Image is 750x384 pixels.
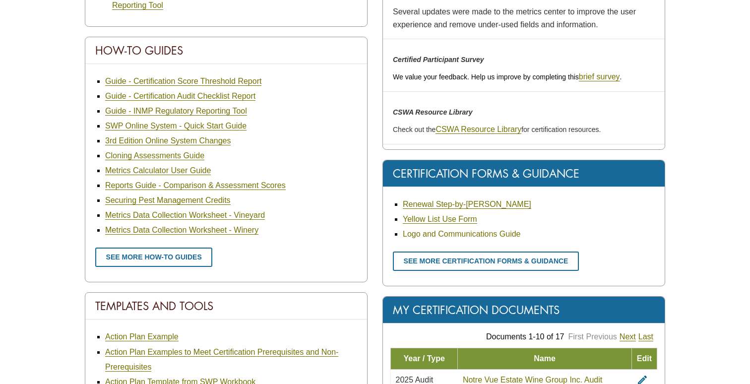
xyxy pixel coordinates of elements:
[383,160,665,187] div: Certification Forms & Guidance
[393,56,484,64] em: Certified Participant Survey
[105,151,204,160] a: Cloning Assessments Guide
[638,332,653,341] a: Last
[403,230,520,239] a: Logo and Communications Guide
[586,332,617,341] a: Previous
[105,107,247,116] a: Guide - INMP Regulatory Reporting Tool
[105,136,231,145] a: 3rd Edition Online System Changes
[85,293,367,320] div: Templates And Tools
[393,126,601,133] span: Check out the for certification resources.
[403,200,531,209] a: Renewal Step-by-[PERSON_NAME]
[393,108,473,116] em: CSWA Resource Library
[403,215,477,224] a: Yellow List Use Form
[436,125,521,134] a: CSWA Resource Library
[95,248,212,267] a: See more how-to guides
[393,252,579,271] a: See more certification forms & guidance
[85,37,367,64] div: How-To Guides
[105,332,179,341] a: Action Plan Example
[631,348,657,369] td: Edit
[393,73,622,81] span: We value your feedback. Help us improve by completing this .
[393,7,636,29] span: Several updates were made to the metrics center to improve the user experience and remove under-u...
[620,332,636,341] a: Next
[105,181,286,190] a: Reports Guide - Comparison & Assessment Scores
[486,332,564,341] span: Documents 1-10 of 17
[383,297,665,323] div: My Certification Documents
[568,332,583,341] a: First
[105,196,231,205] a: Securing Pest Management Credits
[579,72,620,81] a: brief survey
[458,348,631,369] td: Name
[391,348,458,369] td: Year / Type
[105,211,265,220] a: Metrics Data Collection Worksheet - Vineyard
[105,166,211,175] a: Metrics Calculator User Guide
[105,122,247,130] a: SWP Online System - Quick Start Guide
[636,376,648,384] a: edit
[105,92,255,101] a: Guide - Certification Audit Checklist Report
[105,226,258,235] a: Metrics Data Collection Worksheet - Winery
[105,348,338,372] a: Action Plan Examples to Meet Certification Prerequisites and Non-Prerequisites
[105,77,261,86] a: Guide - Certification Score Threshold Report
